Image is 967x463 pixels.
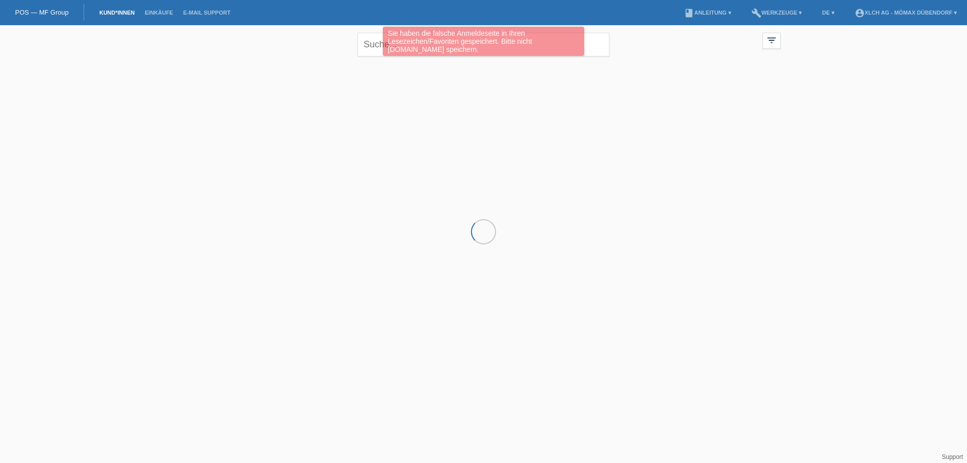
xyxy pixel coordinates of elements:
[942,453,963,460] a: Support
[817,10,839,16] a: DE ▾
[679,10,736,16] a: bookAnleitung ▾
[684,8,694,18] i: book
[751,8,762,18] i: build
[94,10,140,16] a: Kund*innen
[383,27,584,56] div: Sie haben die falsche Anmeldeseite in Ihren Lesezeichen/Favoriten gespeichert. Bitte nicht [DOMAI...
[746,10,807,16] a: buildWerkzeuge ▾
[850,10,962,16] a: account_circleXLCH AG - Mömax Dübendorf ▾
[178,10,236,16] a: E-Mail Support
[15,9,68,16] a: POS — MF Group
[855,8,865,18] i: account_circle
[140,10,178,16] a: Einkäufe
